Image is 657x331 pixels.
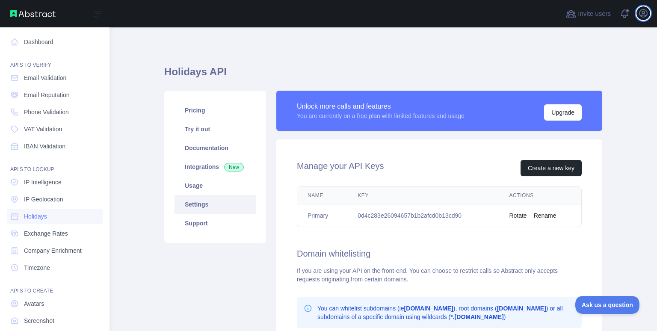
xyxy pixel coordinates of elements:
div: If you are using your API on the front-end. You can choose to restrict calls so Abstract only acc... [297,266,582,284]
a: IBAN Validation [7,139,103,154]
a: Pricing [175,101,256,120]
button: Rename [534,211,556,220]
a: VAT Validation [7,121,103,137]
a: Dashboard [7,34,103,50]
iframe: Toggle Customer Support [575,296,640,314]
th: Name [297,187,347,204]
p: You can whitelist subdomains (ie ), root domains ( ) or all subdomains of a specific domain using... [317,304,575,321]
span: New [224,163,244,171]
span: Email Reputation [24,91,70,99]
span: Exchange Rates [24,229,68,238]
a: Email Reputation [7,87,103,103]
a: Support [175,214,256,233]
b: *.[DOMAIN_NAME] [450,313,503,320]
span: IP Intelligence [24,178,62,186]
span: VAT Validation [24,125,62,133]
img: Abstract API [10,10,56,17]
a: IP Intelligence [7,174,103,190]
span: Avatars [24,299,44,308]
div: API'S TO CREATE [7,277,103,294]
a: Integrations New [175,157,256,176]
a: Documentation [175,139,256,157]
span: Invite users [578,9,611,19]
a: IP Geolocation [7,192,103,207]
button: Rotate [509,211,527,220]
div: You are currently on a free plan with limited features and usage [297,112,465,120]
a: Email Validation [7,70,103,86]
a: Avatars [7,296,103,311]
span: Screenshot [24,316,54,325]
span: IP Geolocation [24,195,63,204]
div: API'S TO VERIFY [7,51,103,68]
a: Screenshot [7,313,103,328]
h2: Domain whitelisting [297,248,582,260]
span: IBAN Validation [24,142,65,151]
a: Timezone [7,260,103,275]
h1: Holidays API [164,65,602,86]
a: Try it out [175,120,256,139]
b: [DOMAIN_NAME] [404,305,453,312]
a: Usage [175,176,256,195]
span: Company Enrichment [24,246,82,255]
a: Holidays [7,209,103,224]
span: Email Validation [24,74,66,82]
th: Actions [499,187,581,204]
b: [DOMAIN_NAME] [497,305,546,312]
button: Upgrade [544,104,582,121]
a: Exchange Rates [7,226,103,241]
a: Company Enrichment [7,243,103,258]
th: Key [347,187,499,204]
div: API'S TO LOOKUP [7,156,103,173]
span: Timezone [24,263,50,272]
td: 0d4c283e26094657b1b2afcd0b13cd90 [347,204,499,227]
h2: Manage your API Keys [297,160,384,176]
button: Create a new key [521,160,582,176]
td: Primary [297,204,347,227]
div: Unlock more calls and features [297,101,465,112]
span: Holidays [24,212,47,221]
a: Phone Validation [7,104,103,120]
span: Phone Validation [24,108,69,116]
button: Invite users [564,7,613,21]
a: Settings [175,195,256,214]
